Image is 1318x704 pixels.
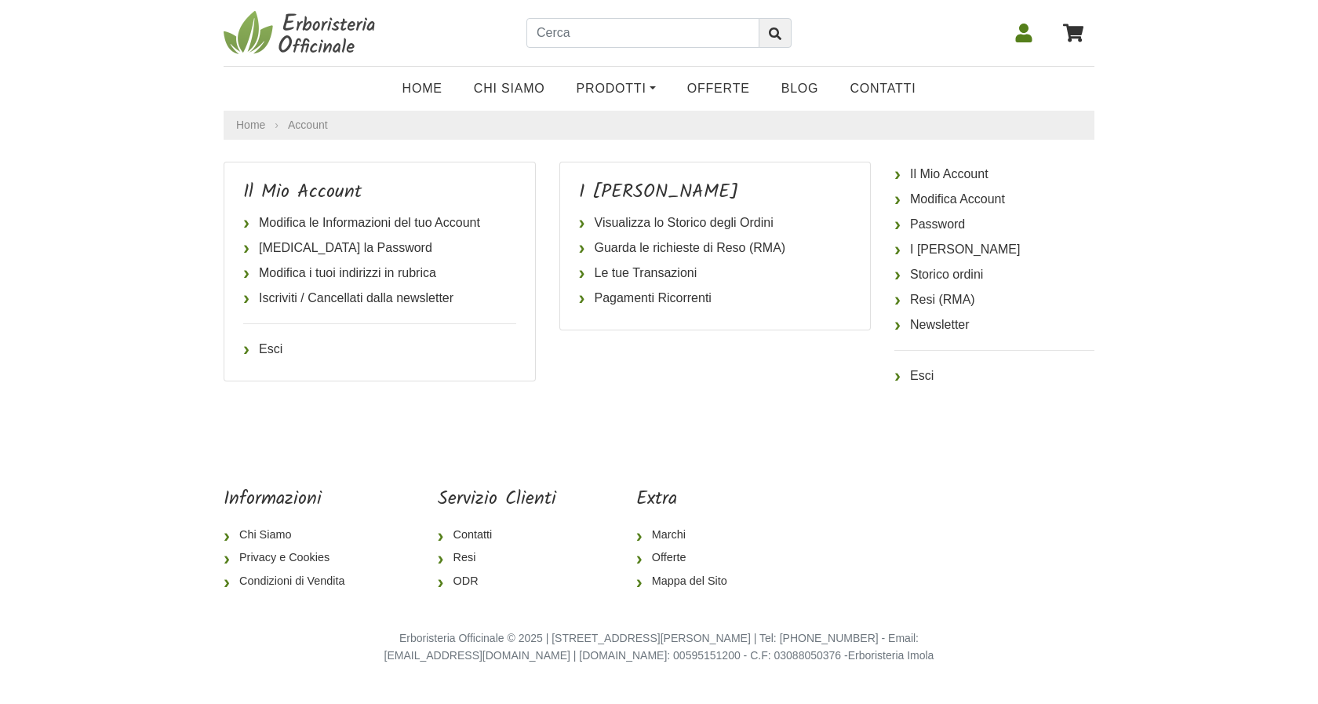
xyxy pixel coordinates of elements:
a: Account [288,119,328,131]
a: Contatti [834,73,931,104]
a: Privacy e Cookies [224,546,357,570]
a: Iscriviti / Cancellati dalla newsletter [243,286,516,311]
a: Resi (RMA) [894,287,1094,312]
img: Erboristeria Officinale [224,9,380,57]
a: Newsletter [894,312,1094,337]
a: Erboristeria Imola [848,649,934,662]
a: Modifica le Informazioni del tuo Account [243,210,516,235]
a: Il Mio Account [894,162,1094,187]
a: Guarda le richieste di Reso (RMA) [579,235,852,261]
a: Home [236,117,265,133]
a: Contatti [438,523,556,547]
h5: Extra [636,488,740,511]
a: Le tue Transazioni [579,261,852,286]
a: Chi Siamo [458,73,561,104]
a: [MEDICAL_DATA] la Password [243,235,516,261]
a: Esci [243,337,516,362]
a: I [PERSON_NAME] [894,237,1094,262]
a: Pagamenti Ricorrenti [579,286,852,311]
input: Cerca [526,18,759,48]
a: OFFERTE [672,73,766,104]
a: ODR [438,570,556,593]
a: Storico ordini [894,262,1094,287]
nav: breadcrumb [224,111,1094,140]
h5: Servizio Clienti [438,488,556,511]
a: Esci [894,363,1094,388]
a: Blog [766,73,835,104]
a: Offerte [636,546,740,570]
a: Home [387,73,458,104]
a: Condizioni di Vendita [224,570,357,593]
a: Resi [438,546,556,570]
a: Chi Siamo [224,523,357,547]
h4: I [PERSON_NAME] [579,181,852,204]
h4: Il Mio Account [243,181,516,204]
a: Marchi [636,523,740,547]
a: Visualizza lo Storico degli Ordini [579,210,852,235]
h5: Informazioni [224,488,357,511]
a: Mappa del Sito [636,570,740,593]
a: Modifica Account [894,187,1094,212]
iframe: fb:page Facebook Social Plugin [820,488,1094,543]
a: Modifica i tuoi indirizzi in rubrica [243,261,516,286]
a: Password [894,212,1094,237]
small: Erboristeria Officinale © 2025 | [STREET_ADDRESS][PERSON_NAME] | Tel: [PHONE_NUMBER] - Email: [EM... [384,632,934,662]
a: Prodotti [561,73,672,104]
